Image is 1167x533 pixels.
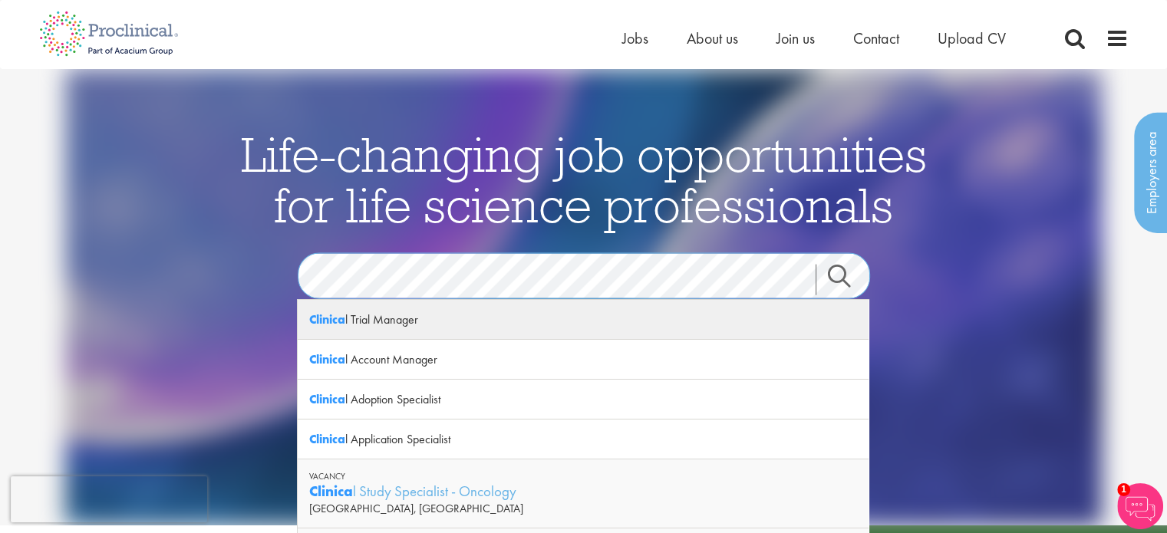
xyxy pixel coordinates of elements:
[298,380,869,419] div: l Adoption Specialist
[65,69,1103,525] img: candidate home
[241,123,927,235] span: Life-changing job opportunities for life science professionals
[309,501,857,516] div: [GEOGRAPHIC_DATA], [GEOGRAPHIC_DATA]
[298,300,869,340] div: l Trial Manager
[938,28,1006,48] a: Upload CV
[309,311,345,327] strong: Clinica
[298,340,869,380] div: l Account Manager
[309,482,353,501] strong: Clinica
[853,28,899,48] a: Contact
[11,476,207,522] iframe: reCAPTCHA
[622,28,648,48] a: Jobs
[687,28,738,48] a: About us
[309,431,345,447] strong: Clinica
[298,419,869,459] div: l Application Specialist
[309,482,857,501] div: l Study Specialist - Oncology
[309,391,345,407] strong: Clinica
[1117,483,1130,496] span: 1
[309,351,345,367] strong: Clinica
[816,265,882,295] a: Job search submit button
[776,28,815,48] a: Join us
[1117,483,1163,529] img: Chatbot
[309,471,857,482] div: Vacancy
